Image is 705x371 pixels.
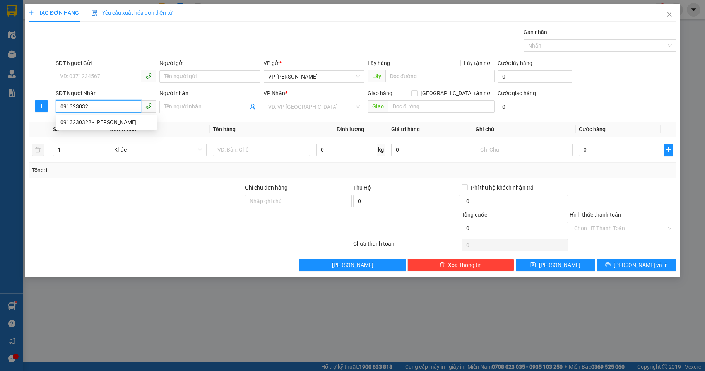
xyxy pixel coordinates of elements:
span: Xóa Thông tin [448,261,482,269]
input: Dọc đường [388,100,495,113]
span: phone [145,103,152,109]
span: printer [605,262,611,268]
input: Dọc đường [385,70,495,82]
input: Cước lấy hàng [498,70,573,83]
div: Người gửi [159,59,260,67]
span: plus [664,147,673,153]
input: VD: Bàn, Ghế [213,144,310,156]
b: Gửi khách hàng [73,40,145,50]
span: [PERSON_NAME] [539,261,580,269]
span: VP Nhận [264,90,285,96]
input: Ghi chú đơn hàng [245,195,352,207]
button: [PERSON_NAME] [299,259,406,271]
span: TẠO ĐƠN HÀNG [29,10,79,16]
button: save[PERSON_NAME] [516,259,595,271]
span: SL [53,126,59,132]
label: Gán nhãn [524,29,547,35]
label: Cước lấy hàng [498,60,532,66]
span: plus [36,103,47,109]
div: Chưa thanh toán [352,239,461,253]
h1: NQT1510250008 [84,56,134,73]
li: Hotline: 19003086 [43,29,176,38]
button: delete [32,144,44,156]
span: [PERSON_NAME] [332,261,373,269]
span: kg [377,144,385,156]
span: VP Nguyễn Quốc Trị [268,71,360,82]
span: save [530,262,536,268]
th: Ghi chú [472,122,576,137]
div: 0913230322 - NGUYỄN VIỆT ĐỨC [56,116,157,128]
b: GỬI : VP [PERSON_NAME] [10,56,84,95]
span: Giá trị hàng [391,126,420,132]
label: Hình thức thanh toán [570,212,621,218]
button: plus [35,100,48,112]
span: Yêu cầu xuất hóa đơn điện tử [91,10,173,16]
span: Thu Hộ [353,185,371,191]
span: Giao [368,100,388,113]
label: Cước giao hàng [498,90,536,96]
span: delete [440,262,445,268]
div: SĐT Người Gửi [56,59,157,67]
span: plus [29,10,34,15]
input: Cước giao hàng [498,101,573,113]
div: SĐT Người Nhận [56,89,157,97]
span: Phí thu hộ khách nhận trả [468,183,537,192]
button: deleteXóa Thông tin [407,259,514,271]
input: 0 [391,144,469,156]
span: Lấy tận nơi [461,59,495,67]
span: Lấy hàng [368,60,390,66]
span: phone [145,73,152,79]
img: logo.jpg [10,10,48,48]
div: Người nhận [159,89,260,97]
span: Khác [114,144,202,156]
span: Cước hàng [579,126,606,132]
label: Ghi chú đơn hàng [245,185,287,191]
li: Số 2 [PERSON_NAME], [GEOGRAPHIC_DATA] [43,19,176,29]
img: icon [91,10,98,16]
input: Ghi Chú [476,144,573,156]
span: Giao hàng [368,90,392,96]
span: Định lượng [337,126,364,132]
div: 0913230322 - [PERSON_NAME] [60,118,152,127]
div: VP gửi [264,59,364,67]
span: Tên hàng [213,126,236,132]
span: Lấy [368,70,385,82]
b: Duy Khang Limousine [63,9,156,19]
span: Tổng cước [462,212,487,218]
button: Close [659,4,680,26]
span: close [666,11,672,17]
span: user-add [250,104,256,110]
span: [PERSON_NAME] và In [614,261,668,269]
button: printer[PERSON_NAME] và In [597,259,676,271]
button: plus [664,144,674,156]
span: [GEOGRAPHIC_DATA] tận nơi [418,89,495,97]
div: Tổng: 1 [32,166,272,174]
